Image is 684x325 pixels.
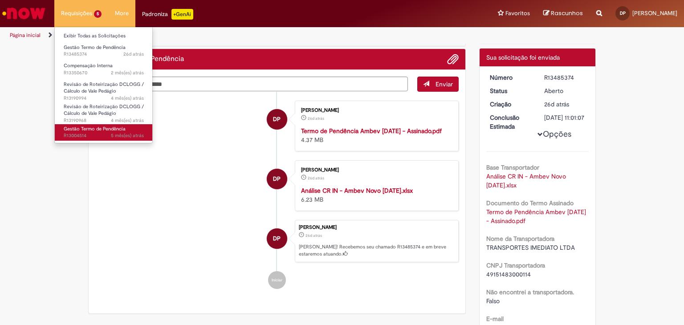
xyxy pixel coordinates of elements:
[123,51,144,57] time: 05/09/2025 15:01:04
[273,168,281,190] span: DP
[308,175,324,181] span: 26d atrás
[301,127,442,135] a: Termo de Pendência Ambev [DATE] - Assinado.pdf
[64,95,144,102] span: R13190994
[64,132,144,139] span: R13004514
[544,100,586,109] div: 05/09/2025 15:01:03
[305,233,322,238] span: 26d atrás
[544,86,586,95] div: Aberto
[543,9,583,18] a: Rascunhos
[301,108,449,113] div: [PERSON_NAME]
[486,163,539,171] b: Base Transportador
[171,9,193,20] p: +GenAi
[64,51,144,58] span: R13485374
[486,297,500,305] span: Falso
[55,31,153,41] a: Exibir Todas as Solicitações
[483,100,538,109] dt: Criação
[486,288,574,296] b: Não encontrei a transportadora.
[10,32,41,39] a: Página inicial
[505,9,530,18] span: Favoritos
[483,86,538,95] dt: Status
[544,100,569,108] span: 26d atrás
[301,186,449,204] div: 6.23 MB
[64,81,144,95] span: Revisão de Roteirização DCLOGG / Cálculo de Vale Pedágio
[55,61,153,77] a: Aberto R13350670 : Compensação Interna
[486,53,560,61] span: Sua solicitação foi enviada
[7,27,449,44] ul: Trilhas de página
[486,270,531,278] span: 49151483000114
[308,116,324,121] time: 05/09/2025 14:39:01
[111,117,144,124] time: 16/06/2025 17:35:10
[299,225,454,230] div: [PERSON_NAME]
[632,9,677,17] span: [PERSON_NAME]
[1,4,47,22] img: ServiceNow
[483,73,538,82] dt: Número
[273,109,281,130] span: DP
[436,80,453,88] span: Enviar
[544,113,586,122] div: [DATE] 11:01:07
[54,27,153,143] ul: Requisições
[486,261,545,269] b: CNPJ Transportadora
[544,100,569,108] time: 05/09/2025 15:01:03
[111,132,144,139] span: 5 mês(es) atrás
[64,117,144,124] span: R13190968
[301,187,413,195] a: Análise CR IN - Ambev Novo [DATE].xlsx
[267,228,287,249] div: Daniela jordao petroni
[620,10,626,16] span: DP
[486,199,574,207] b: Documento do Termo Assinado
[94,10,102,18] span: 5
[486,315,504,323] b: E-mail
[486,172,568,189] a: Download de Análise CR IN - Ambev Novo 05.09.2025.xlsx
[544,73,586,82] div: R13485374
[115,9,129,18] span: More
[417,77,459,92] button: Enviar
[301,126,449,144] div: 4.37 MB
[64,103,144,117] span: Revisão de Roteirização DCLOGG / Cálculo de Vale Pedágio
[486,244,575,252] span: TRANSPORTES IMEDIATO LTDA
[111,69,144,76] span: 2 mês(es) atrás
[95,220,459,263] li: Daniela jordao petroni
[64,62,113,69] span: Compensação Interna
[111,69,144,76] time: 04/08/2025 12:46:44
[64,126,126,132] span: Gestão Termo de Pendência
[142,9,193,20] div: Padroniza
[111,132,144,139] time: 05/05/2025 15:11:00
[111,95,144,102] time: 16/06/2025 17:39:12
[305,233,322,238] time: 05/09/2025 15:01:03
[111,95,144,102] span: 4 mês(es) atrás
[483,113,538,131] dt: Conclusão Estimada
[55,124,153,141] a: Aberto R13004514 : Gestão Termo de Pendência
[308,116,324,121] span: 26d atrás
[486,208,588,225] a: Download de Termo de Pendência Ambev 31.03.2025 - Assinado.pdf
[111,117,144,124] span: 4 mês(es) atrás
[95,92,459,298] ul: Histórico de tíquete
[61,9,92,18] span: Requisições
[486,235,554,243] b: Nome da Transportadora
[64,44,126,51] span: Gestão Termo de Pendência
[95,77,408,92] textarea: Digite sua mensagem aqui...
[267,109,287,130] div: Daniela jordao petroni
[551,9,583,17] span: Rascunhos
[55,102,153,121] a: Aberto R13190968 : Revisão de Roteirização DCLOGG / Cálculo de Vale Pedágio
[123,51,144,57] span: 26d atrás
[273,228,281,249] span: DP
[299,244,454,257] p: [PERSON_NAME]! Recebemos seu chamado R13485374 e em breve estaremos atuando.
[301,167,449,173] div: [PERSON_NAME]
[447,53,459,65] button: Adicionar anexos
[267,169,287,189] div: Daniela jordao petroni
[55,80,153,99] a: Aberto R13190994 : Revisão de Roteirização DCLOGG / Cálculo de Vale Pedágio
[55,43,153,59] a: Aberto R13485374 : Gestão Termo de Pendência
[308,175,324,181] time: 05/09/2025 14:37:30
[64,69,144,77] span: R13350670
